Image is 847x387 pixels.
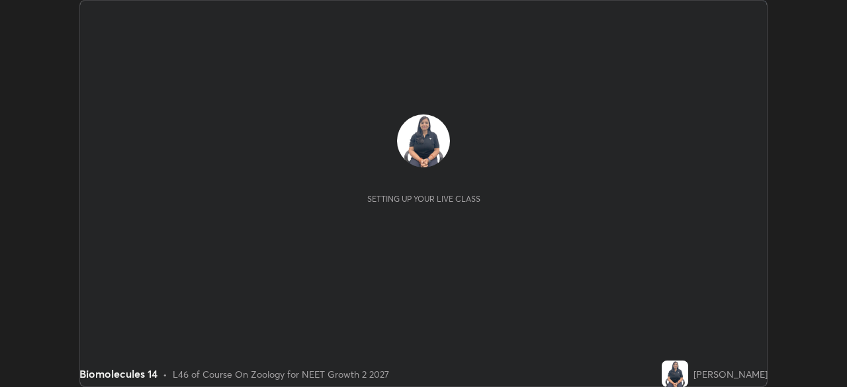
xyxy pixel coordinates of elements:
[163,367,167,381] div: •
[693,367,768,381] div: [PERSON_NAME]
[367,194,480,204] div: Setting up your live class
[397,114,450,167] img: 62671c3b5aa1430591d40916ca8a771e.jpg
[662,361,688,387] img: 62671c3b5aa1430591d40916ca8a771e.jpg
[173,367,389,381] div: L46 of Course On Zoology for NEET Growth 2 2027
[79,366,157,382] div: Biomolecules 14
